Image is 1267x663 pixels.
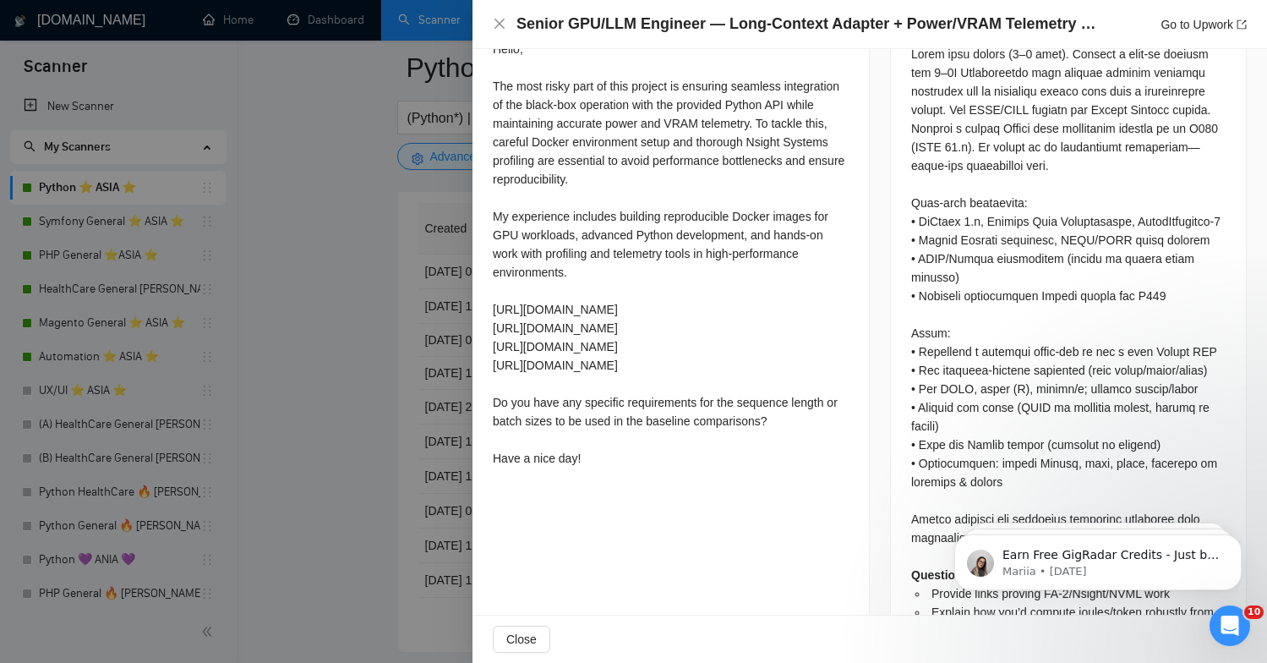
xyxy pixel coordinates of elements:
iframe: Intercom live chat [1210,605,1250,646]
strong: Questions: [911,568,973,582]
span: close [493,17,506,30]
h4: Senior GPU/LLM Engineer — Long-Context Adapter + Power/VRAM Telemetry (A100) [516,14,1100,35]
button: Close [493,626,550,653]
button: Close [493,17,506,31]
a: Go to Upworkexport [1161,18,1247,31]
iframe: Intercom notifications message [929,499,1267,617]
div: Hello, The most risky part of this project is ensuring seamless integration of the black-box oper... [493,40,849,468]
span: Close [506,630,537,649]
span: 10 [1244,605,1264,619]
span: export [1237,19,1247,30]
